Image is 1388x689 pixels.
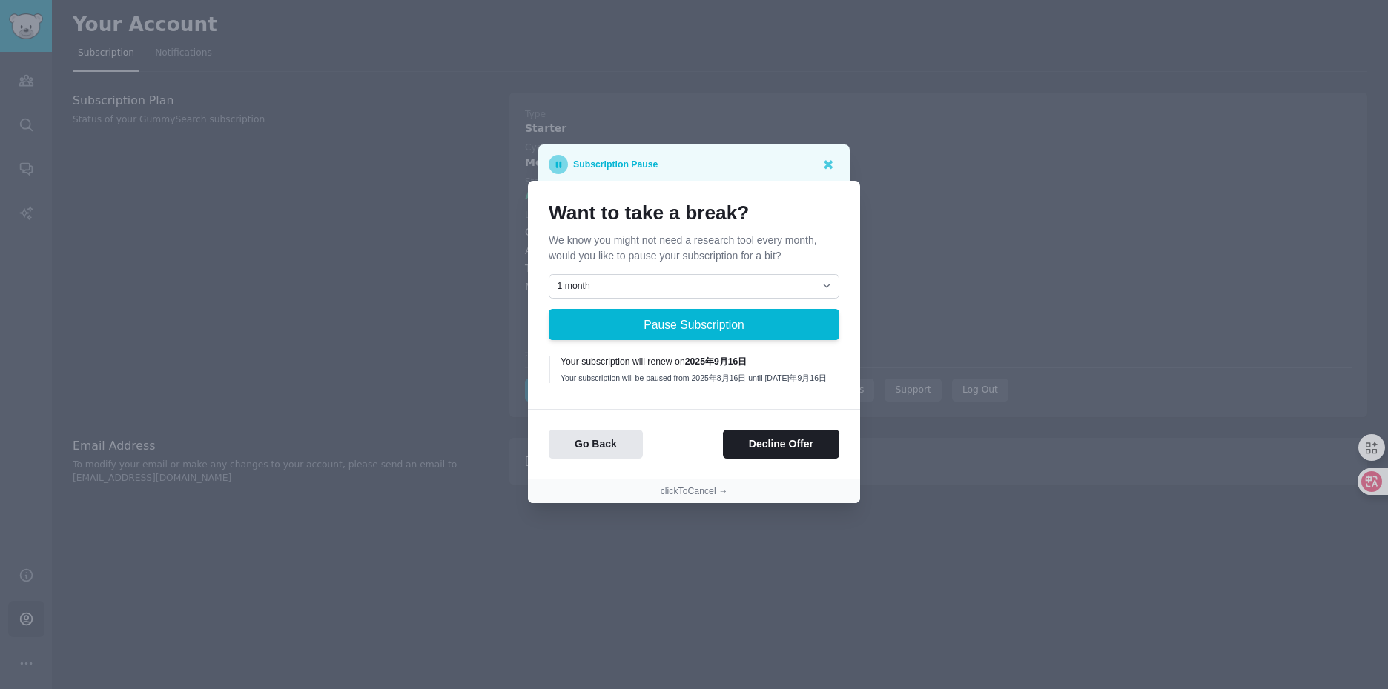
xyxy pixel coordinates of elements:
[549,233,839,264] p: We know you might not need a research tool every month, would you like to pause your subscription...
[723,430,839,459] button: Decline Offer
[685,356,747,367] b: 2025年9月16日
[661,485,728,499] button: clickToCancel →
[573,155,658,174] p: Subscription Pause
[549,202,839,225] h1: Want to take a break?
[561,373,829,383] div: Your subscription will be paused from 2025年8月16日 until [DATE]年9月16日
[561,356,829,369] div: Your subscription will renew on
[549,309,839,340] button: Pause Subscription
[549,430,643,459] button: Go Back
